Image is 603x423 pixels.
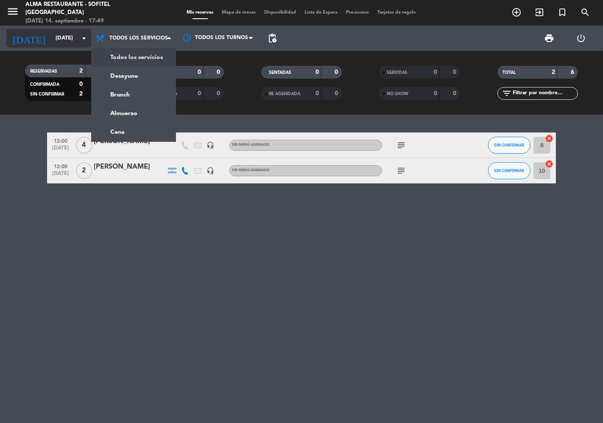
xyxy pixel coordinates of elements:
[494,168,525,173] span: SIN CONFIRMAR
[269,92,300,96] span: RE AGENDADA
[207,141,214,149] i: headset_mic
[557,7,567,17] i: turned_in_not
[301,10,342,15] span: Lista de Espera
[502,88,512,99] i: filter_list
[30,69,57,73] span: RESERVADAS
[315,90,319,96] strong: 0
[565,25,597,51] div: LOG OUT
[207,167,214,175] i: headset_mic
[217,90,222,96] strong: 0
[494,143,525,147] span: SIN CONFIRMAR
[544,33,554,43] span: print
[92,85,176,104] a: Brunch
[30,92,64,96] span: SIN CONFIRMAR
[552,69,555,75] strong: 2
[502,70,516,75] span: TOTAL
[92,123,176,141] a: Cena
[488,162,530,179] button: SIN CONFIRMAR
[198,69,201,75] strong: 0
[571,69,576,75] strong: 6
[50,145,71,155] span: [DATE]
[396,140,406,150] i: subject
[335,90,340,96] strong: 0
[511,7,522,17] i: add_circle_outline
[396,166,406,176] i: subject
[576,33,586,43] i: power_settings_new
[76,162,92,179] span: 2
[387,92,408,96] span: NO SHOW
[342,10,374,15] span: Pre-acceso
[6,29,51,48] i: [DATE]
[488,137,530,154] button: SIN CONFIRMAR
[545,134,553,143] i: cancel
[50,135,71,145] span: 12:00
[534,7,544,17] i: exit_to_app
[30,82,59,87] span: CONFIRMADA
[434,69,437,75] strong: 0
[76,137,92,154] span: 4
[232,169,270,172] span: Sin menú asignado
[50,161,71,171] span: 12:00
[79,91,83,97] strong: 2
[6,5,19,18] i: menu
[218,10,260,15] span: Mapa de mesas
[94,161,166,172] div: [PERSON_NAME]
[25,17,145,25] div: [DATE] 14. septiembre - 17:49
[453,69,458,75] strong: 0
[580,7,590,17] i: search
[260,10,301,15] span: Disponibilidad
[79,33,89,43] i: arrow_drop_down
[374,10,421,15] span: Tarjetas de regalo
[232,143,270,147] span: Sin menú asignado
[217,69,222,75] strong: 0
[315,69,319,75] strong: 0
[267,33,277,43] span: pending_actions
[512,89,578,98] input: Filtrar por nombre...
[183,10,218,15] span: Mis reservas
[79,81,83,87] strong: 0
[151,92,177,96] span: CANCELADA
[92,67,176,85] a: Desayuno
[109,35,168,41] span: Todos los servicios
[79,68,83,74] strong: 2
[269,70,291,75] span: SENTADAS
[92,104,176,123] a: Almuerzo
[387,70,408,75] span: SERVIDAS
[434,90,437,96] strong: 0
[453,90,458,96] strong: 0
[6,5,19,21] button: menu
[25,0,145,17] div: Alma restaurante - Sofitel [GEOGRAPHIC_DATA]
[92,48,176,67] a: Todos los servicios
[545,160,553,168] i: cancel
[335,69,340,75] strong: 0
[50,171,71,180] span: [DATE]
[198,90,201,96] strong: 0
